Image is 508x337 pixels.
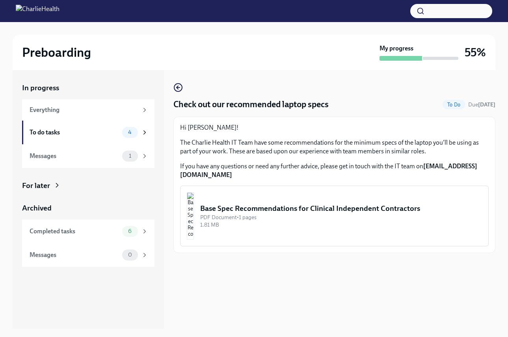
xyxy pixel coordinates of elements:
[22,243,154,267] a: Messages0
[16,5,60,17] img: CharlieHealth
[30,227,119,236] div: Completed tasks
[380,44,413,53] strong: My progress
[30,106,138,114] div: Everything
[180,123,489,132] p: Hi [PERSON_NAME]!
[180,186,489,246] button: Base Spec Recommendations for Clinical Independent ContractorsPDF Document•1 pages1.81 MB
[187,192,194,240] img: Base Spec Recommendations for Clinical Independent Contractors
[22,83,154,93] a: In progress
[30,152,119,160] div: Messages
[123,129,136,135] span: 4
[478,101,495,108] strong: [DATE]
[22,203,154,213] a: Archived
[468,101,495,108] span: August 29th, 2025 09:00
[200,214,482,221] div: PDF Document • 1 pages
[173,99,329,110] h4: Check out our recommended laptop specs
[468,101,495,108] span: Due
[22,144,154,168] a: Messages1
[443,102,465,108] span: To Do
[200,221,482,229] div: 1.81 MB
[22,121,154,144] a: To do tasks4
[180,162,489,179] p: If you have any questions or need any further advice, please get in touch with the IT team on
[465,45,486,60] h3: 55%
[22,45,91,60] h2: Preboarding
[22,181,50,191] div: For later
[22,181,154,191] a: For later
[180,138,489,156] p: The Charlie Health IT Team have some recommendations for the minimum specs of the laptop you'll b...
[123,228,136,234] span: 6
[22,220,154,243] a: Completed tasks6
[200,203,482,214] div: Base Spec Recommendations for Clinical Independent Contractors
[30,128,119,137] div: To do tasks
[22,99,154,121] a: Everything
[123,252,137,258] span: 0
[124,153,136,159] span: 1
[30,251,119,259] div: Messages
